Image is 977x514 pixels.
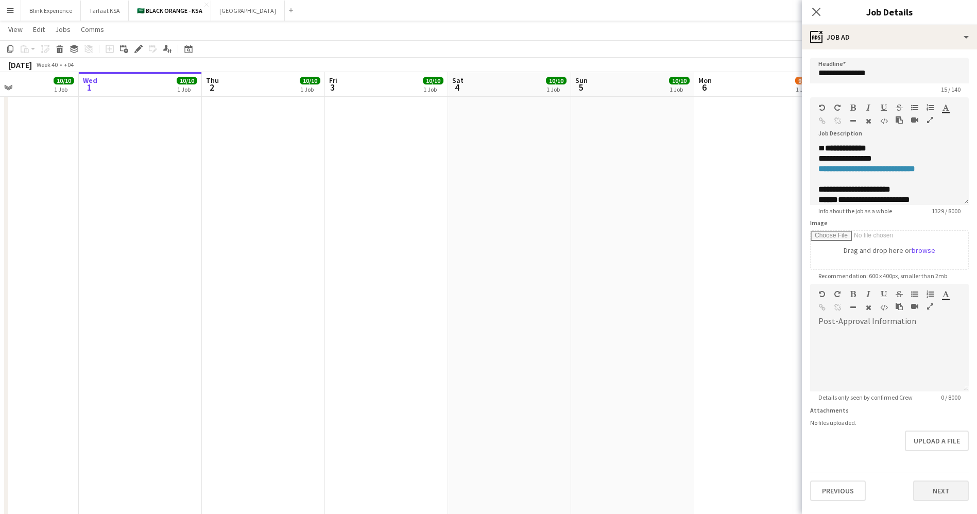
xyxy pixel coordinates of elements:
[300,77,320,84] span: 10/10
[697,81,712,93] span: 6
[927,104,934,112] button: Ordered List
[300,85,320,93] div: 1 Job
[204,81,219,93] span: 2
[911,302,918,311] button: Insert video
[77,23,108,36] a: Comms
[933,85,969,93] span: 15 / 140
[911,116,918,124] button: Insert video
[4,23,27,36] a: View
[206,76,219,85] span: Thu
[810,406,849,414] label: Attachments
[834,104,841,112] button: Redo
[911,104,918,112] button: Unordered List
[54,77,74,84] span: 10/10
[865,290,872,298] button: Italic
[177,77,197,84] span: 10/10
[802,25,977,49] div: Job Ad
[8,60,32,70] div: [DATE]
[452,76,464,85] span: Sat
[54,85,74,93] div: 1 Job
[896,104,903,112] button: Strikethrough
[802,5,977,19] h3: Job Details
[865,117,872,125] button: Clear Formatting
[423,77,443,84] span: 10/10
[942,290,949,298] button: Text Color
[865,104,872,112] button: Italic
[913,481,969,501] button: Next
[83,76,97,85] span: Wed
[698,76,712,85] span: Mon
[328,81,337,93] span: 3
[810,481,866,501] button: Previous
[64,61,74,68] div: +04
[546,77,567,84] span: 10/10
[933,393,969,401] span: 0 / 8000
[880,290,887,298] button: Underline
[51,23,75,36] a: Jobs
[55,25,71,34] span: Jobs
[810,393,921,401] span: Details only seen by confirmed Crew
[81,25,104,34] span: Comms
[942,104,949,112] button: Text Color
[810,272,955,280] span: Recommendation: 600 x 400px, smaller than 2mb
[849,104,856,112] button: Bold
[81,81,97,93] span: 1
[865,303,872,312] button: Clear Formatting
[423,85,443,93] div: 1 Job
[818,104,826,112] button: Undo
[546,85,566,93] div: 1 Job
[329,76,337,85] span: Fri
[81,1,129,21] button: Tarfaat KSA
[923,207,969,215] span: 1329 / 8000
[911,290,918,298] button: Unordered List
[796,85,812,93] div: 1 Job
[574,81,588,93] span: 5
[880,117,887,125] button: HTML Code
[211,1,285,21] button: [GEOGRAPHIC_DATA]
[896,116,903,124] button: Paste as plain text
[8,25,23,34] span: View
[810,207,900,215] span: Info about the job as a whole
[670,85,689,93] div: 1 Job
[849,290,856,298] button: Bold
[896,302,903,311] button: Paste as plain text
[810,419,969,426] div: No files uploaded.
[927,302,934,311] button: Fullscreen
[29,23,49,36] a: Edit
[880,303,887,312] button: HTML Code
[34,61,60,68] span: Week 40
[905,431,969,451] button: Upload a file
[451,81,464,93] span: 4
[795,77,813,84] span: 9/10
[669,77,690,84] span: 10/10
[834,290,841,298] button: Redo
[849,117,856,125] button: Horizontal Line
[818,290,826,298] button: Undo
[849,303,856,312] button: Horizontal Line
[927,290,934,298] button: Ordered List
[21,1,81,21] button: Blink Experience
[177,85,197,93] div: 1 Job
[896,290,903,298] button: Strikethrough
[575,76,588,85] span: Sun
[129,1,211,21] button: 🇸🇦 BLACK ORANGE - KSA
[927,116,934,124] button: Fullscreen
[880,104,887,112] button: Underline
[33,25,45,34] span: Edit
